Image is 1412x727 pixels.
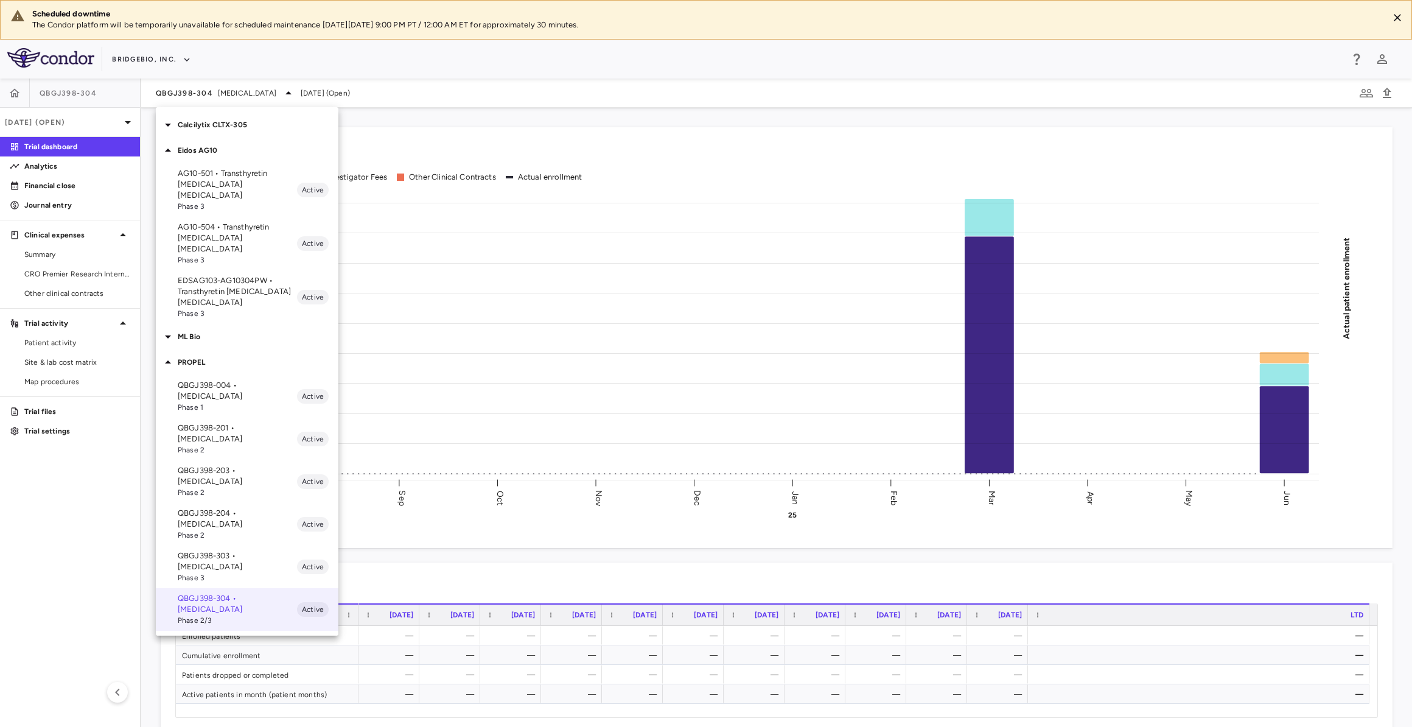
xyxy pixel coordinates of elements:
span: Active [297,519,329,530]
div: QBGJ398-303 • [MEDICAL_DATA]Phase 3Active [156,546,338,588]
span: Active [297,292,329,303]
p: QBGJ398-201 • [MEDICAL_DATA] [178,423,297,444]
p: ML Bio [178,331,338,342]
div: QBGJ398-201 • [MEDICAL_DATA]Phase 2Active [156,418,338,460]
p: QBGJ398-304 • [MEDICAL_DATA] [178,593,297,615]
p: Eidos AG10 [178,145,338,156]
p: EDSAG103-AG10304PW • Transthyretin [MEDICAL_DATA] [MEDICAL_DATA] [178,275,297,308]
div: QBGJ398-203 • [MEDICAL_DATA]Phase 2Active [156,460,338,503]
span: Active [297,184,329,195]
p: QBGJ398-004 • [MEDICAL_DATA] [178,380,297,402]
span: Phase 3 [178,308,297,319]
span: Active [297,434,329,444]
span: Phase 3 [178,572,297,583]
span: Phase 3 [178,201,297,212]
p: QBGJ398-303 • [MEDICAL_DATA] [178,550,297,572]
span: Active [297,604,329,615]
div: PROPEL [156,349,338,375]
span: Phase 2 [178,530,297,541]
div: Eidos AG10 [156,138,338,163]
p: Calcilytix CLTX-305 [178,119,338,130]
div: QBGJ398-004 • [MEDICAL_DATA]Phase 1Active [156,375,338,418]
p: QBGJ398-203 • [MEDICAL_DATA] [178,465,297,487]
div: AG10-504 • Transthyretin [MEDICAL_DATA] [MEDICAL_DATA]Phase 3Active [156,217,338,270]
span: Phase 2 [178,444,297,455]
div: EDSAG103-AG10304PW • Transthyretin [MEDICAL_DATA] [MEDICAL_DATA]Phase 3Active [156,270,338,324]
div: AG10-501 • Transthyretin [MEDICAL_DATA] [MEDICAL_DATA]Phase 3Active [156,163,338,217]
span: Phase 2 [178,487,297,498]
p: QBGJ398-204 • [MEDICAL_DATA] [178,508,297,530]
div: QBGJ398-304 • [MEDICAL_DATA]Phase 2/3Active [156,588,338,631]
div: ML Bio [156,324,338,349]
p: AG10-504 • Transthyretin [MEDICAL_DATA] [MEDICAL_DATA] [178,222,297,255]
span: Phase 3 [178,255,297,265]
span: Active [297,476,329,487]
div: QBGJ398-204 • [MEDICAL_DATA]Phase 2Active [156,503,338,546]
span: Phase 2/3 [178,615,297,626]
p: PROPEL [178,357,338,368]
span: Active [297,391,329,402]
span: Phase 1 [178,402,297,413]
span: Active [297,238,329,249]
div: Calcilytix CLTX-305 [156,112,338,138]
span: Active [297,561,329,572]
p: AG10-501 • Transthyretin [MEDICAL_DATA] [MEDICAL_DATA] [178,168,297,201]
